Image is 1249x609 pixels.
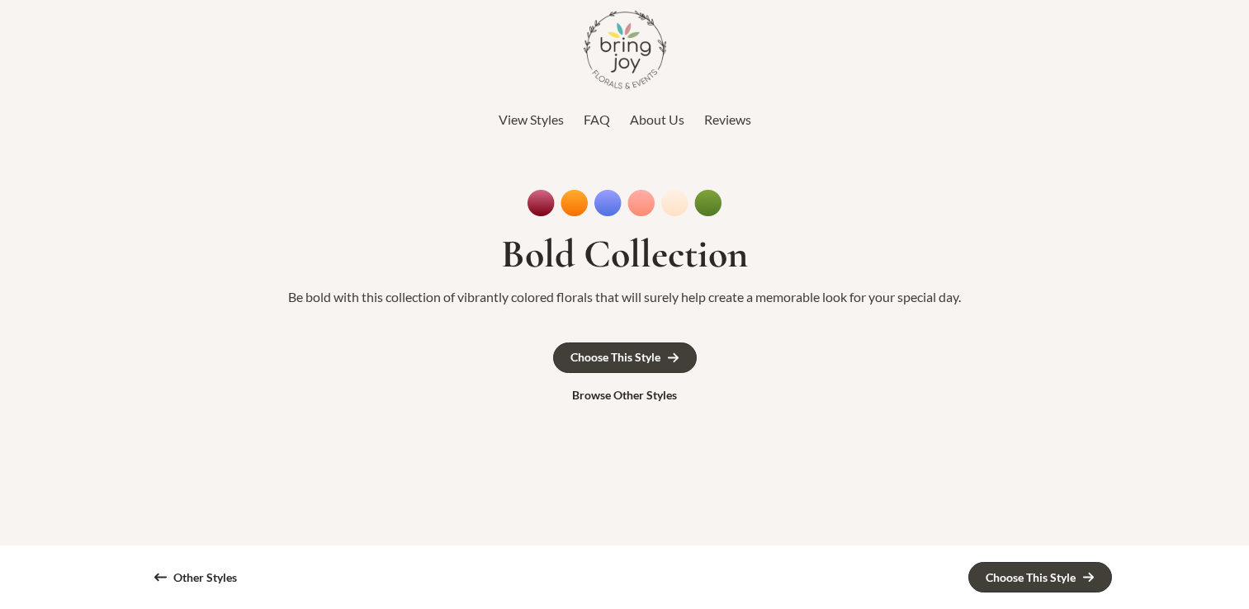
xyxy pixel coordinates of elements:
[130,107,1120,132] nav: Top Header Menu
[572,389,677,401] div: Browse Other Styles
[704,111,751,127] span: Reviews
[173,572,237,583] div: Other Styles
[570,352,660,363] div: Choose This Style
[138,563,253,592] a: Other Styles
[704,107,751,132] a: Reviews
[556,381,693,409] a: Browse Other Styles
[584,111,610,127] span: FAQ
[968,562,1112,592] a: Choose This Style
[986,572,1076,583] div: Choose This Style
[499,111,564,127] span: View Styles
[499,107,564,132] a: View Styles
[553,342,697,373] a: Choose This Style
[630,107,684,132] a: About Us
[630,111,684,127] span: About Us
[584,107,610,132] a: FAQ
